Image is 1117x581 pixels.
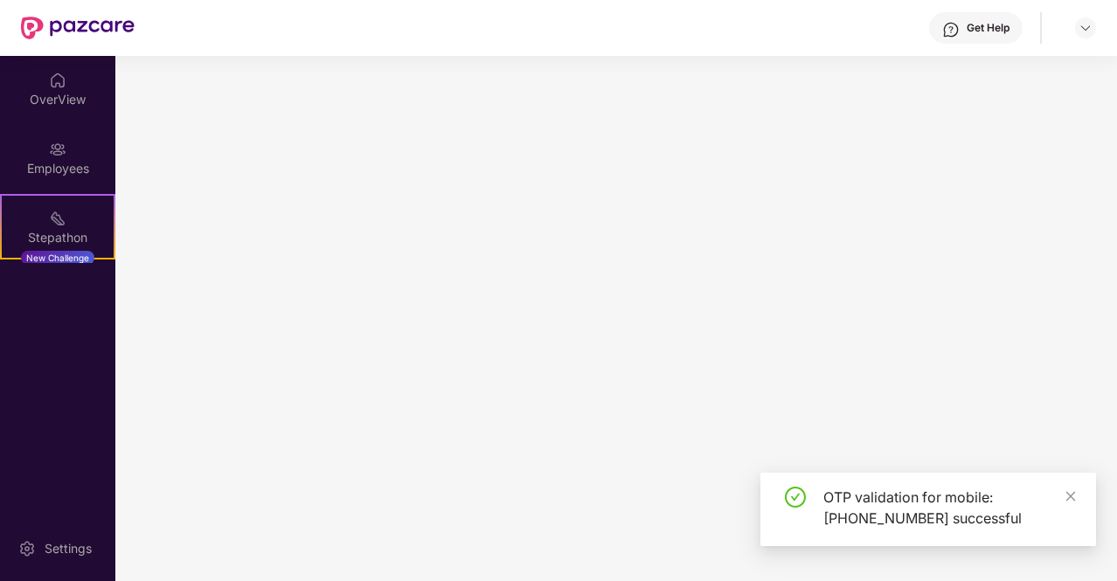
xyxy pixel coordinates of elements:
div: New Challenge [21,251,94,265]
img: svg+xml;base64,PHN2ZyBpZD0iSG9tZSIgeG1sbnM9Imh0dHA6Ly93d3cudzMub3JnLzIwMDAvc3ZnIiB3aWR0aD0iMjAiIG... [49,72,66,89]
img: svg+xml;base64,PHN2ZyB4bWxucz0iaHR0cDovL3d3dy53My5vcmcvMjAwMC9zdmciIHdpZHRoPSIyMSIgaGVpZ2h0PSIyMC... [49,210,66,227]
img: svg+xml;base64,PHN2ZyBpZD0iRHJvcGRvd24tMzJ4MzIiIHhtbG5zPSJodHRwOi8vd3d3LnczLm9yZy8yMDAwL3N2ZyIgd2... [1079,21,1093,35]
img: svg+xml;base64,PHN2ZyBpZD0iSGVscC0zMngzMiIgeG1sbnM9Imh0dHA6Ly93d3cudzMub3JnLzIwMDAvc3ZnIiB3aWR0aD... [942,21,960,38]
div: Settings [39,540,97,557]
span: close [1065,490,1077,502]
div: Stepathon [2,229,114,246]
div: Get Help [967,21,1009,35]
img: svg+xml;base64,PHN2ZyBpZD0iU2V0dGluZy0yMHgyMCIgeG1sbnM9Imh0dHA6Ly93d3cudzMub3JnLzIwMDAvc3ZnIiB3aW... [18,540,36,557]
div: OTP validation for mobile: [PHONE_NUMBER] successful [823,487,1075,529]
span: check-circle [785,487,806,508]
img: svg+xml;base64,PHN2ZyBpZD0iRW1wbG95ZWVzIiB4bWxucz0iaHR0cDovL3d3dy53My5vcmcvMjAwMC9zdmciIHdpZHRoPS... [49,141,66,158]
img: New Pazcare Logo [21,17,135,39]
